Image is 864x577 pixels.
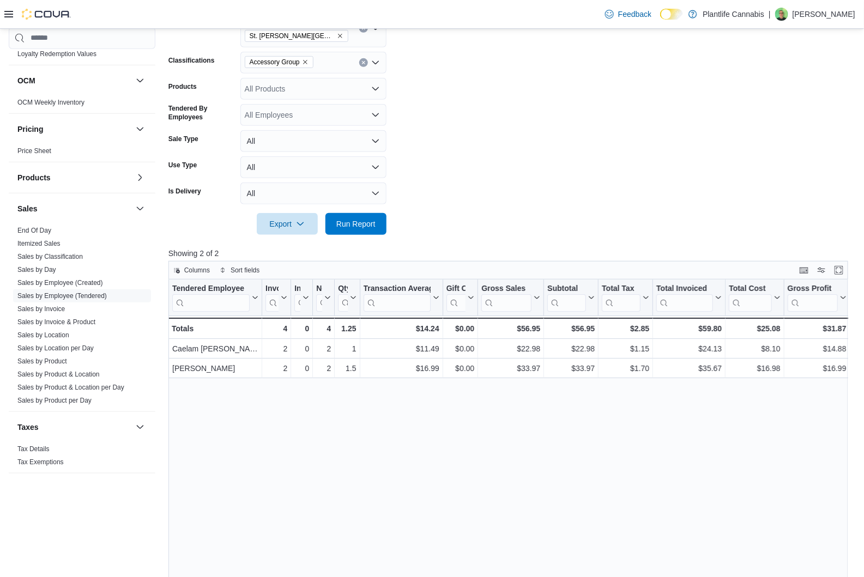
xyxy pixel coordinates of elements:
[169,264,214,277] button: Columns
[547,284,595,312] button: Subtotal
[316,342,331,355] div: 2
[134,202,147,215] button: Sales
[265,322,287,335] div: 4
[17,227,51,234] a: End Of Day
[17,331,69,339] a: Sales by Location
[17,75,35,86] h3: OCM
[363,362,439,375] div: $16.99
[294,342,309,355] div: 0
[294,362,309,375] div: 0
[245,30,348,42] span: St. Albert - Jensen Lakes
[656,284,713,312] div: Total Invoiced
[184,266,210,275] span: Columns
[325,213,386,235] button: Run Report
[265,284,279,294] div: Invoices Sold
[446,284,474,312] button: Gift Cards
[17,124,43,135] h3: Pricing
[302,59,309,65] button: Remove Accessory Group from selection in this group
[363,322,439,335] div: $14.24
[316,284,322,312] div: Net Sold
[172,284,258,312] button: Tendered Employee
[481,362,540,375] div: $33.97
[172,342,258,355] div: Caelam [PERSON_NAME]
[17,50,96,58] span: Loyalty Redemption Values
[17,172,51,183] h3: Products
[363,284,430,294] div: Transaction Average
[618,9,651,20] span: Feedback
[775,8,788,21] div: Bill Marsh
[547,322,595,335] div: $56.95
[17,75,131,86] button: OCM
[17,292,107,300] a: Sales by Employee (Tendered)
[602,362,649,375] div: $1.70
[9,224,155,411] div: Sales
[602,322,649,335] div: $2.85
[17,279,103,287] a: Sales by Employee (Created)
[363,284,430,312] div: Transaction Average
[729,342,780,355] div: $8.10
[134,171,147,184] button: Products
[547,342,595,355] div: $22.98
[788,284,838,312] div: Gross Profit
[602,284,641,294] div: Total Tax
[729,322,780,335] div: $25.08
[336,218,376,229] span: Run Report
[240,130,386,152] button: All
[446,284,466,294] div: Gift Cards
[17,384,124,391] a: Sales by Product & Location per Day
[168,248,855,259] p: Showing 2 of 2
[265,284,279,312] div: Invoices Sold
[338,322,356,335] div: 1.25
[9,144,155,162] div: Pricing
[168,161,197,169] label: Use Type
[359,58,368,67] button: Clear input
[446,284,466,312] div: Gift Card Sales
[729,362,780,375] div: $16.98
[240,183,386,204] button: All
[294,284,300,312] div: Invoices Ref
[168,187,201,196] label: Is Delivery
[656,284,722,312] button: Total Invoiced
[168,82,197,91] label: Products
[17,124,131,135] button: Pricing
[601,3,656,25] a: Feedback
[250,31,335,41] span: St. [PERSON_NAME][GEOGRAPHIC_DATA]
[17,99,84,106] a: OCM Weekly Inventory
[17,370,100,379] span: Sales by Product & Location
[17,445,50,453] span: Tax Details
[17,172,131,183] button: Products
[172,284,250,294] div: Tendered Employee
[17,147,51,155] a: Price Sheet
[338,284,347,294] div: Qty Per Transaction
[17,344,94,352] a: Sales by Location per Day
[446,342,475,355] div: $0.00
[316,284,331,312] button: Net Sold
[265,362,287,375] div: 2
[265,342,287,355] div: 2
[172,362,258,375] div: [PERSON_NAME]
[294,322,309,335] div: 0
[17,396,92,405] span: Sales by Product per Day
[17,266,56,274] a: Sales by Day
[265,284,287,312] button: Invoices Sold
[17,203,131,214] button: Sales
[481,284,531,294] div: Gross Sales
[660,9,683,20] input: Dark Mode
[245,56,313,68] span: Accessory Group
[547,284,586,294] div: Subtotal
[17,305,65,313] a: Sales by Invoice
[729,284,780,312] button: Total Cost
[371,58,380,67] button: Open list of options
[17,357,67,366] span: Sales by Product
[371,111,380,119] button: Open list of options
[656,342,722,355] div: $24.13
[17,252,83,261] span: Sales by Classification
[481,322,540,335] div: $56.95
[793,8,855,21] p: [PERSON_NAME]
[17,318,95,326] a: Sales by Invoice & Product
[168,56,215,65] label: Classifications
[134,123,147,136] button: Pricing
